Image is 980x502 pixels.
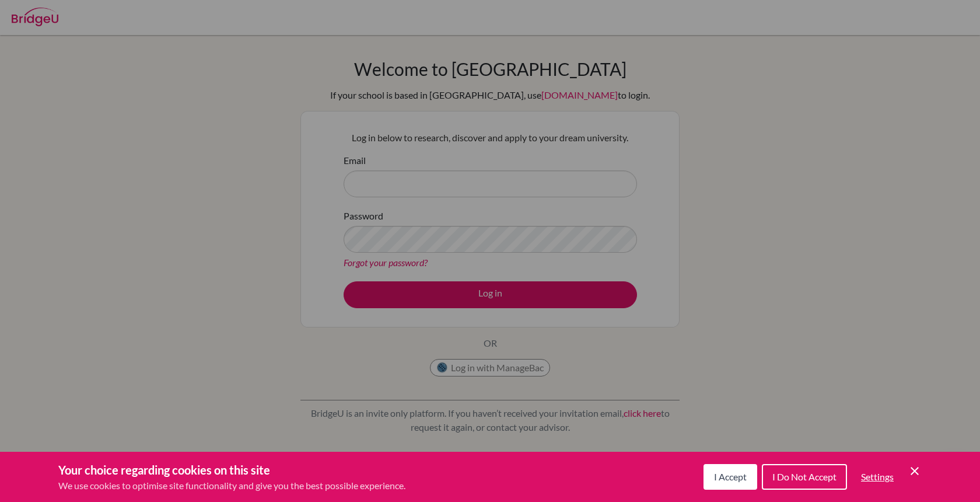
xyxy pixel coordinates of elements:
[762,464,847,490] button: I Do Not Accept
[58,461,405,479] h3: Your choice regarding cookies on this site
[714,471,747,482] span: I Accept
[772,471,836,482] span: I Do Not Accept
[861,471,894,482] span: Settings
[58,479,405,493] p: We use cookies to optimise site functionality and give you the best possible experience.
[703,464,757,490] button: I Accept
[852,465,903,489] button: Settings
[908,464,922,478] button: Save and close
